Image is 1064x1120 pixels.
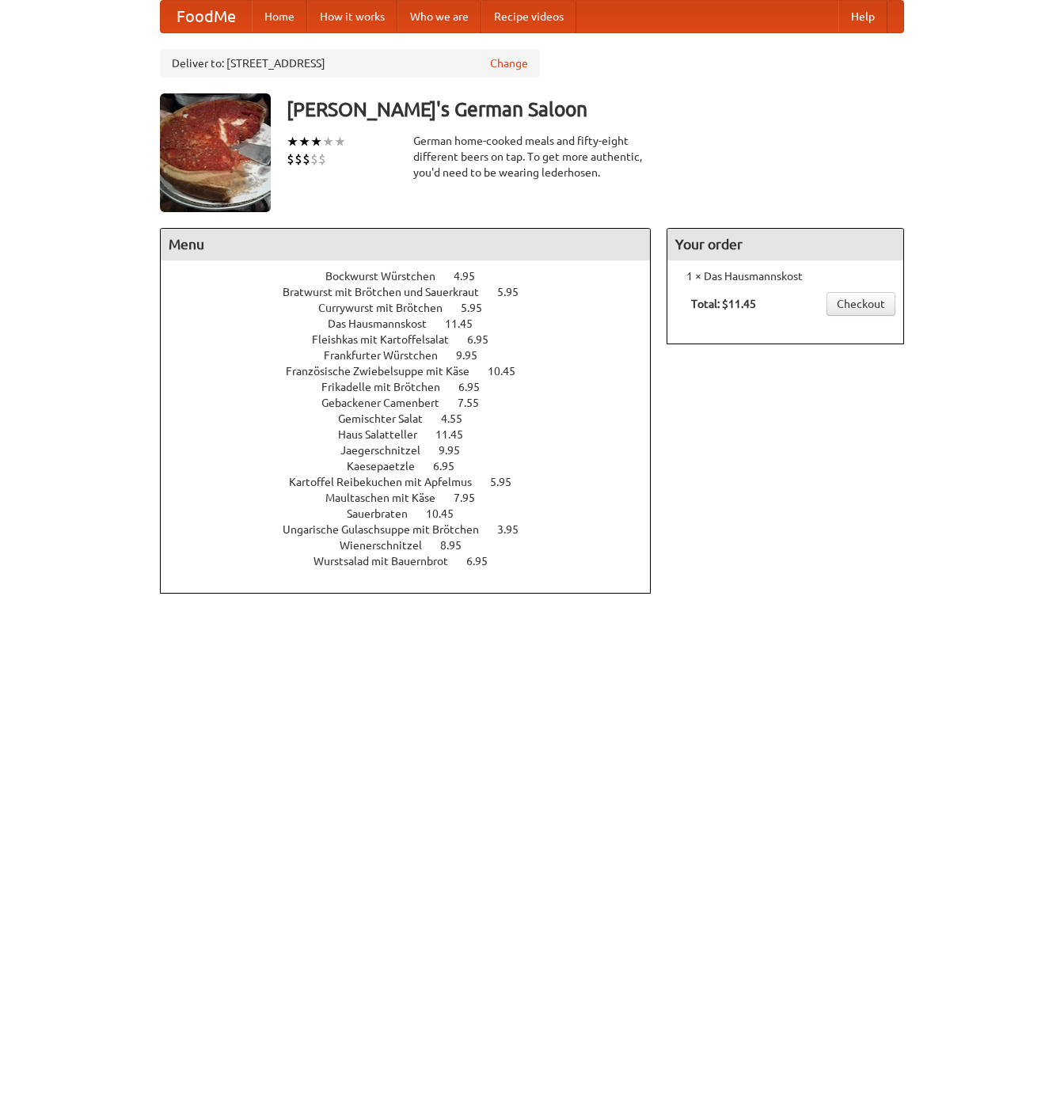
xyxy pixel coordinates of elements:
h4: Menu [161,229,650,260]
span: 6.95 [466,555,503,568]
span: Bratwurst mit Brötchen und Sauerkraut [283,286,495,298]
img: angular.jpg [160,93,271,212]
span: 4.55 [441,412,478,425]
span: Ungarische Gulaschsuppe mit Brötchen [283,523,495,536]
li: ★ [310,133,322,150]
li: ★ [298,133,310,150]
a: Frikadelle mit Brötchen 6.95 [321,381,509,393]
a: Recipe videos [481,1,576,32]
li: ★ [322,133,334,150]
a: Frankfurter Würstchen 9.95 [324,349,507,362]
span: 7.95 [454,492,491,504]
span: Wurstsalad mit Bauernbrot [313,555,464,568]
span: Haus Salatteller [338,428,433,441]
a: Wurstsalad mit Bauernbrot 6.95 [313,555,517,568]
span: Bockwurst Würstchen [325,270,451,283]
span: Fleishkas mit Kartoffelsalat [312,333,465,346]
a: Wienerschnitzel 8.95 [340,539,491,552]
a: Kaesepaetzle 6.95 [347,460,484,473]
li: $ [302,150,310,168]
span: 5.95 [461,302,498,314]
h3: [PERSON_NAME]'s German Saloon [287,93,904,125]
span: 5.95 [497,286,534,298]
span: Frikadelle mit Brötchen [321,381,456,393]
a: Jaegerschnitzel 9.95 [340,444,489,457]
a: Sauerbraten 10.45 [347,507,483,520]
span: 10.45 [488,365,531,378]
span: 11.45 [435,428,479,441]
a: Change [490,55,528,71]
span: Jaegerschnitzel [340,444,436,457]
a: FoodMe [161,1,252,32]
a: How it works [307,1,397,32]
a: Bratwurst mit Brötchen und Sauerkraut 5.95 [283,286,548,298]
span: 6.95 [433,460,470,473]
a: Bockwurst Würstchen 4.95 [325,270,504,283]
span: Currywurst mit Brötchen [318,302,458,314]
a: Gebackener Camenbert 7.55 [321,397,508,409]
div: German home-cooked meals and fifty-eight different beers on tap. To get more authentic, you'd nee... [413,133,651,180]
a: Who we are [397,1,481,32]
li: $ [294,150,302,168]
span: 11.45 [445,317,488,330]
span: Wienerschnitzel [340,539,438,552]
b: Total: $11.45 [691,298,756,310]
span: Maultaschen mit Käse [325,492,451,504]
span: 9.95 [456,349,493,362]
a: Checkout [826,292,895,316]
a: Currywurst mit Brötchen 5.95 [318,302,511,314]
a: Das Hausmannskost 11.45 [328,317,502,330]
a: Fleishkas mit Kartoffelsalat 6.95 [312,333,518,346]
span: 4.95 [454,270,491,283]
span: 6.95 [458,381,496,393]
span: Französische Zwiebelsuppe mit Käse [286,365,485,378]
span: Gemischter Salat [338,412,439,425]
li: $ [287,150,294,168]
span: Gebackener Camenbert [321,397,455,409]
span: Sauerbraten [347,507,424,520]
span: 9.95 [439,444,476,457]
a: Help [838,1,887,32]
li: $ [310,150,318,168]
span: 6.95 [467,333,504,346]
a: Kartoffel Reibekuchen mit Apfelmus 5.95 [289,476,541,488]
span: Das Hausmannskost [328,317,443,330]
span: 3.95 [497,523,534,536]
a: Ungarische Gulaschsuppe mit Brötchen 3.95 [283,523,548,536]
span: Kaesepaetzle [347,460,431,473]
span: 7.55 [458,397,495,409]
a: Französische Zwiebelsuppe mit Käse 10.45 [286,365,545,378]
li: 1 × Das Hausmannskost [675,268,895,284]
a: Maultaschen mit Käse 7.95 [325,492,504,504]
a: Home [252,1,307,32]
a: Haus Salatteller 11.45 [338,428,492,441]
li: ★ [287,133,298,150]
span: 5.95 [490,476,527,488]
div: Deliver to: [STREET_ADDRESS] [160,49,540,78]
span: Frankfurter Würstchen [324,349,454,362]
li: ★ [334,133,346,150]
li: $ [318,150,326,168]
span: Kartoffel Reibekuchen mit Apfelmus [289,476,488,488]
h4: Your order [667,229,903,260]
span: 10.45 [426,507,469,520]
a: Gemischter Salat 4.55 [338,412,492,425]
span: 8.95 [440,539,477,552]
